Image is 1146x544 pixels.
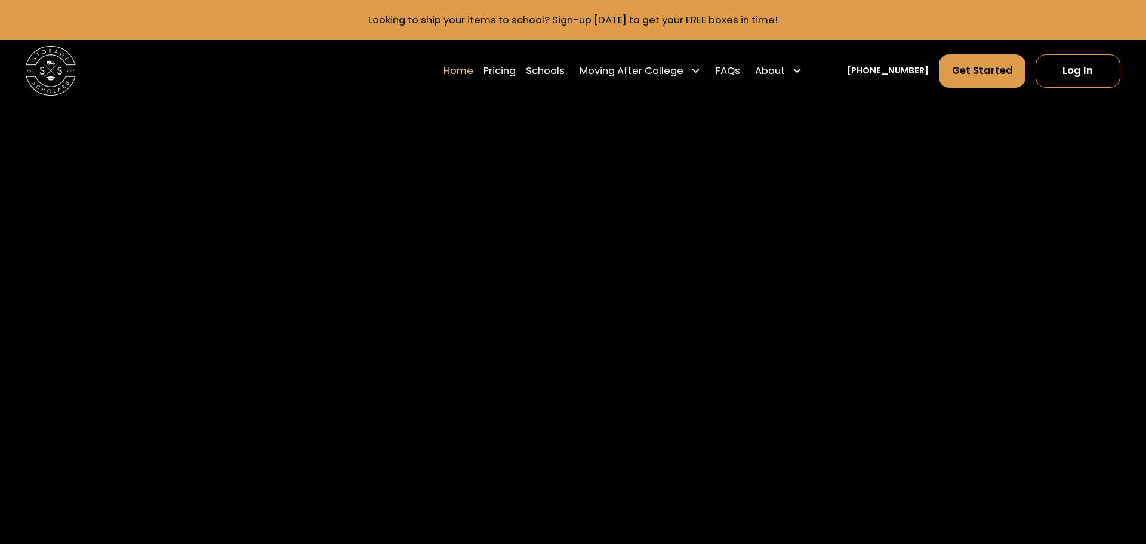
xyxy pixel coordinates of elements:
[483,54,516,88] a: Pricing
[847,64,929,78] a: [PHONE_NUMBER]
[1036,54,1120,88] a: Log In
[368,13,778,27] a: Looking to ship your items to school? Sign-up [DATE] to get your FREE boxes in time!
[716,54,740,88] a: FAQs
[939,54,1026,88] a: Get Started
[755,63,785,78] div: About
[526,54,565,88] a: Schools
[26,46,75,96] img: Storage Scholars main logo
[580,63,683,78] div: Moving After College
[443,54,473,88] a: Home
